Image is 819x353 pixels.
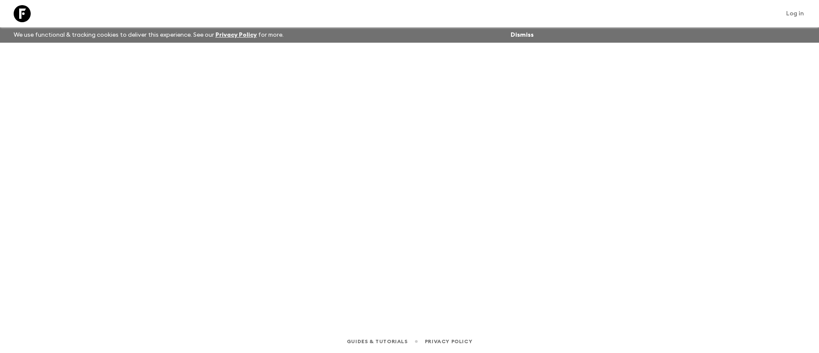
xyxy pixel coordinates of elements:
a: Guides & Tutorials [347,337,408,346]
button: Dismiss [508,29,536,41]
a: Privacy Policy [425,337,472,346]
a: Privacy Policy [215,32,257,38]
a: Log in [781,8,809,20]
p: We use functional & tracking cookies to deliver this experience. See our for more. [10,27,287,43]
